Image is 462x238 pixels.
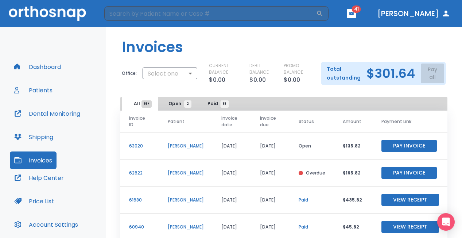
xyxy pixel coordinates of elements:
[220,100,229,108] span: 98
[251,133,290,160] td: [DATE]
[168,118,185,125] span: Patient
[381,169,437,176] a: Pay Invoice
[134,100,147,107] span: All
[249,62,272,76] p: DEBIT BALANCE
[168,197,204,203] p: [PERSON_NAME]
[381,221,439,233] button: View Receipt
[381,194,439,206] button: View Receipt
[352,5,361,13] span: 41
[122,97,236,111] div: tabs
[10,169,68,187] button: Help Center
[141,100,152,108] span: 99+
[381,140,437,152] button: Pay Invoice
[122,36,183,58] h1: Invoices
[381,118,411,125] span: Payment Link
[327,65,361,82] p: Total outstanding
[437,213,455,231] div: Open Intercom Messenger
[306,170,325,176] p: Overdue
[343,170,364,176] p: $165.82
[213,160,251,187] td: [DATE]
[381,196,439,203] a: View Receipt
[343,143,364,149] p: $135.82
[209,76,225,84] p: $0.00
[10,192,58,210] button: Price List
[209,62,238,76] p: CURRENT BALANCE
[129,143,150,149] p: 63020
[249,76,266,84] p: $0.00
[251,160,290,187] td: [DATE]
[129,170,150,176] p: 62622
[213,133,251,160] td: [DATE]
[129,115,145,128] span: Invoice ID
[284,76,300,84] p: $0.00
[299,197,308,203] a: Paid
[381,167,437,179] button: Pay Invoice
[381,142,437,149] a: Pay Invoice
[207,100,225,107] span: Paid
[129,197,150,203] p: 61680
[10,216,82,233] button: Account Settings
[9,6,86,21] img: Orthosnap
[343,197,364,203] p: $435.82
[10,81,57,99] button: Patients
[10,128,58,146] button: Shipping
[260,115,276,128] span: Invoice due
[290,133,334,160] td: Open
[343,224,364,230] p: $45.82
[213,187,251,214] td: [DATE]
[10,105,85,122] button: Dental Monitoring
[122,70,137,77] p: Office:
[381,223,439,230] a: View Receipt
[374,7,453,20] button: [PERSON_NAME]
[104,6,316,21] input: Search by Patient Name or Case #
[168,143,204,149] p: [PERSON_NAME]
[143,66,197,81] div: Select one
[168,100,188,107] span: Open
[299,224,308,230] a: Paid
[221,115,237,128] span: Invoice date
[168,170,204,176] p: [PERSON_NAME]
[168,224,204,230] p: [PERSON_NAME]
[284,62,309,76] p: PROMO BALANCE
[343,118,361,125] span: Amount
[366,68,415,79] h2: $301.64
[299,118,314,125] span: Status
[251,187,290,214] td: [DATE]
[184,100,191,108] span: 2
[10,151,57,169] button: Invoices
[129,224,150,230] p: 60940
[10,58,65,76] button: Dashboard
